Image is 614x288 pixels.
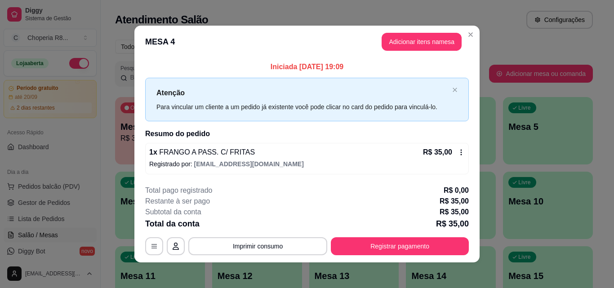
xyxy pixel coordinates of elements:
span: [EMAIL_ADDRESS][DOMAIN_NAME] [194,160,304,168]
button: Registrar pagamento [331,237,469,255]
div: Para vincular um cliente a um pedido já existente você pode clicar no card do pedido para vinculá... [156,102,449,112]
span: FRANGO A PASS. C/ FRITAS [157,148,255,156]
p: R$ 0,00 [444,185,469,196]
button: Close [463,27,478,42]
button: Imprimir consumo [188,237,327,255]
p: 1 x [149,147,255,158]
p: R$ 35,00 [436,217,469,230]
p: Total pago registrado [145,185,212,196]
p: R$ 35,00 [423,147,452,158]
p: Iniciada [DATE] 19:09 [145,62,469,72]
p: Total da conta [145,217,200,230]
p: R$ 35,00 [440,196,469,207]
p: Registrado por: [149,160,465,168]
p: Subtotal da conta [145,207,201,217]
button: close [452,87,458,93]
header: MESA 4 [134,26,480,58]
p: Restante à ser pago [145,196,210,207]
h2: Resumo do pedido [145,128,469,139]
p: Atenção [156,87,449,98]
p: R$ 35,00 [440,207,469,217]
button: Adicionar itens namesa [382,33,462,51]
